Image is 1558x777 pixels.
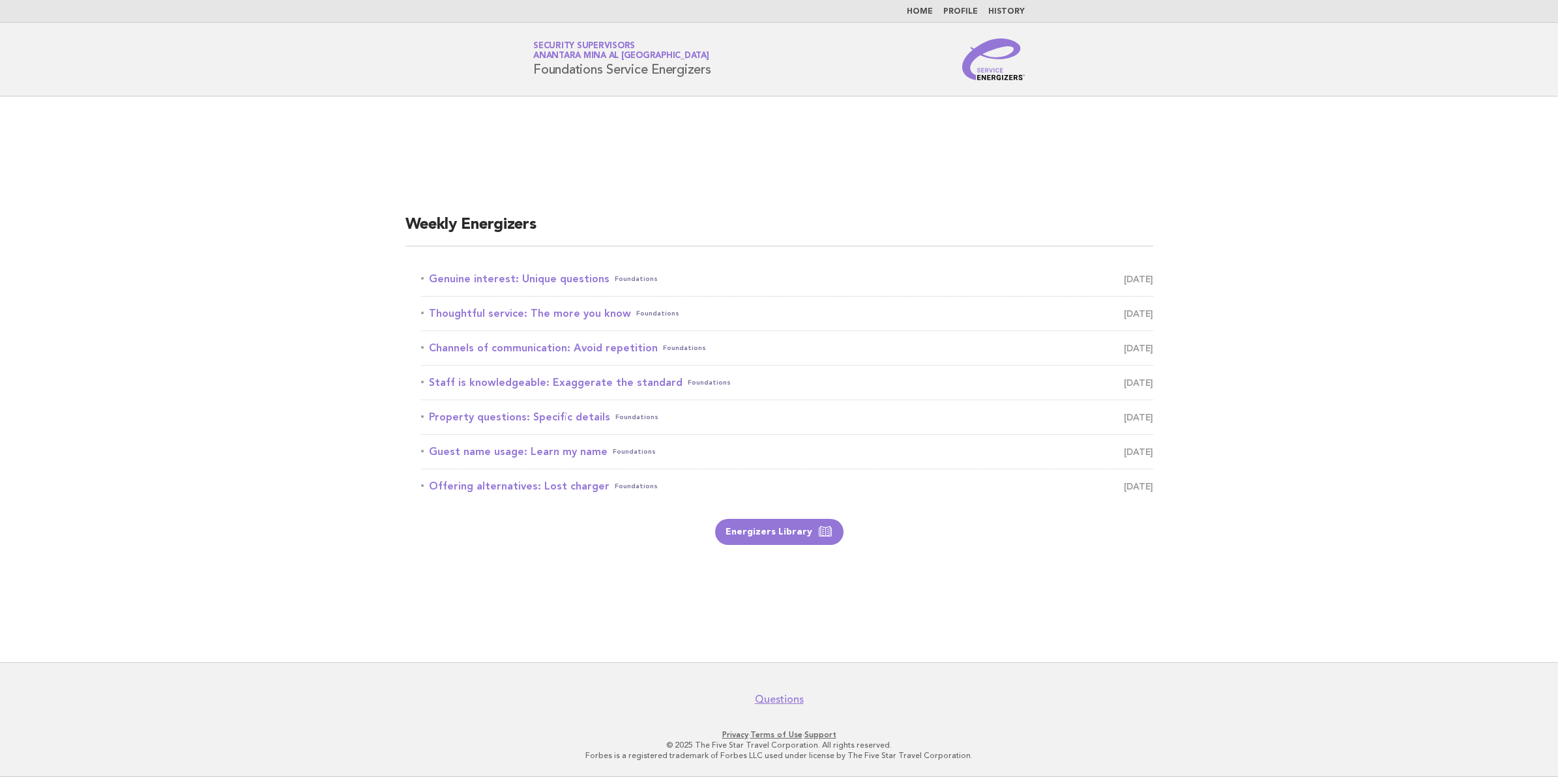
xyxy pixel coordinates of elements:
a: Genuine interest: Unique questionsFoundations [DATE] [421,270,1153,288]
a: Thoughtful service: The more you knowFoundations [DATE] [421,304,1153,323]
span: Foundations [663,339,706,357]
span: Foundations [688,374,731,392]
span: [DATE] [1124,304,1153,323]
a: Channels of communication: Avoid repetitionFoundations [DATE] [421,339,1153,357]
h2: Weekly Energizers [405,214,1153,246]
p: · · [380,729,1178,740]
h1: Foundations Service Energizers [533,42,711,76]
a: Support [804,730,836,739]
a: Terms of Use [750,730,802,739]
span: [DATE] [1124,477,1153,495]
span: [DATE] [1124,374,1153,392]
a: Property questions: Specific detailsFoundations [DATE] [421,408,1153,426]
a: History [988,8,1025,16]
a: Staff is knowledgeable: Exaggerate the standardFoundations [DATE] [421,374,1153,392]
p: Forbes is a registered trademark of Forbes LLC used under license by The Five Star Travel Corpora... [380,750,1178,761]
span: Foundations [636,304,679,323]
span: Anantara Mina al [GEOGRAPHIC_DATA] [533,52,709,61]
span: Foundations [615,408,658,426]
span: Foundations [613,443,656,461]
a: Energizers Library [715,519,844,545]
p: © 2025 The Five Star Travel Corporation. All rights reserved. [380,740,1178,750]
a: Home [907,8,933,16]
span: [DATE] [1124,408,1153,426]
a: Guest name usage: Learn my nameFoundations [DATE] [421,443,1153,461]
a: Privacy [722,730,748,739]
span: [DATE] [1124,270,1153,288]
a: Offering alternatives: Lost chargerFoundations [DATE] [421,477,1153,495]
span: [DATE] [1124,339,1153,357]
a: Questions [755,693,804,706]
span: Foundations [615,270,658,288]
span: Foundations [615,477,658,495]
img: Service Energizers [962,38,1025,80]
a: Profile [943,8,978,16]
a: Security SupervisorsAnantara Mina al [GEOGRAPHIC_DATA] [533,42,709,60]
span: [DATE] [1124,443,1153,461]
